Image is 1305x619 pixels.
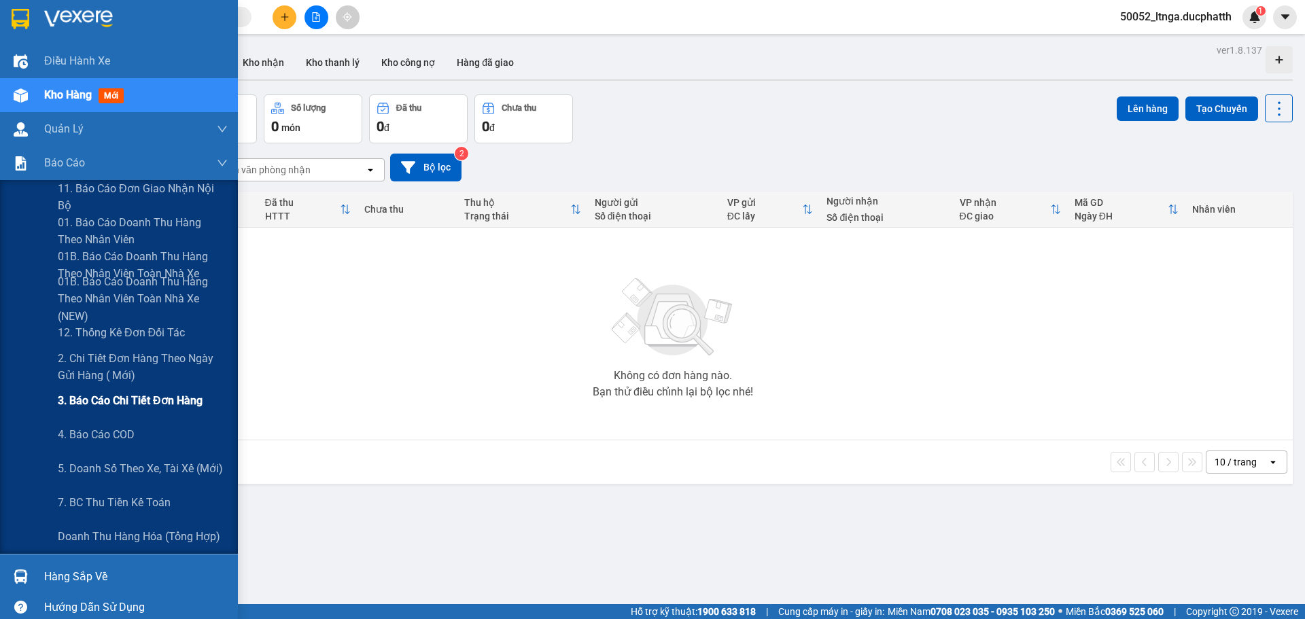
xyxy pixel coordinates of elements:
[370,46,446,79] button: Kho công nợ
[1266,46,1293,73] div: Tạo kho hàng mới
[44,154,85,171] span: Báo cáo
[930,606,1055,617] strong: 0708 023 035 - 0935 103 250
[14,54,28,69] img: warehouse-icon
[720,192,820,228] th: Toggle SortBy
[1075,211,1168,222] div: Ngày ĐH
[1258,6,1263,16] span: 1
[953,192,1068,228] th: Toggle SortBy
[1075,197,1168,208] div: Mã GD
[888,604,1055,619] span: Miền Nam
[697,606,756,617] strong: 1900 633 818
[14,569,28,584] img: warehouse-icon
[474,94,573,143] button: Chưa thu0đ
[58,214,228,248] span: 01. Báo cáo doanh thu hàng theo nhân viên
[502,103,536,113] div: Chưa thu
[217,163,311,177] div: Chọn văn phòng nhận
[44,88,92,101] span: Kho hàng
[464,197,570,208] div: Thu hộ
[1105,606,1164,617] strong: 0369 525 060
[364,204,451,215] div: Chưa thu
[1215,455,1257,469] div: 10 / trang
[280,12,290,22] span: plus
[1249,11,1261,23] img: icon-new-feature
[1117,96,1179,121] button: Lên hàng
[58,350,228,384] span: 2. Chi tiết đơn hàng theo ngày gửi hàng ( mới)
[727,211,803,222] div: ĐC lấy
[1068,192,1185,228] th: Toggle SortBy
[14,156,28,171] img: solution-icon
[377,118,384,135] span: 0
[14,122,28,137] img: warehouse-icon
[1192,204,1286,215] div: Nhân viên
[446,46,525,79] button: Hàng đã giao
[58,180,228,214] span: 11. Báo cáo đơn giao nhận nội bộ
[960,211,1050,222] div: ĐC giao
[1174,604,1176,619] span: |
[304,5,328,29] button: file-add
[1109,8,1242,25] span: 50052_ltnga.ducphatth
[365,164,376,175] svg: open
[14,601,27,614] span: question-circle
[614,370,732,381] div: Không có đơn hàng nào.
[826,196,945,207] div: Người nhận
[595,211,714,222] div: Số điện thoại
[58,392,203,409] span: 3. Báo cáo chi tiết đơn hàng
[281,122,300,133] span: món
[44,52,110,69] span: Điều hành xe
[960,197,1050,208] div: VP nhận
[217,158,228,169] span: down
[595,197,714,208] div: Người gửi
[58,324,185,341] span: 12. Thống kê đơn đối tác
[58,248,228,282] span: 01B. Báo cáo doanh thu hàng theo nhân viên toàn nhà xe
[258,192,358,228] th: Toggle SortBy
[464,211,570,222] div: Trạng thái
[295,46,370,79] button: Kho thanh lý
[232,46,295,79] button: Kho nhận
[826,212,945,223] div: Số điện thoại
[44,567,228,587] div: Hàng sắp về
[631,604,756,619] span: Hỗ trợ kỹ thuật:
[1256,6,1266,16] sup: 1
[12,9,29,29] img: logo-vxr
[271,118,279,135] span: 0
[1279,11,1291,23] span: caret-down
[265,197,341,208] div: Đã thu
[384,122,389,133] span: đ
[44,120,84,137] span: Quản Lý
[44,597,228,618] div: Hướng dẫn sử dụng
[455,147,468,160] sup: 2
[390,154,462,181] button: Bộ lọc
[58,528,220,545] span: Doanh thu hàng hóa (Tổng hợp)
[593,387,753,397] div: Bạn thử điều chỉnh lại bộ lọc nhé!
[343,12,352,22] span: aim
[14,88,28,103] img: warehouse-icon
[727,197,803,208] div: VP gửi
[1273,5,1297,29] button: caret-down
[311,12,321,22] span: file-add
[482,118,489,135] span: 0
[396,103,421,113] div: Đã thu
[1217,43,1262,58] div: ver 1.8.137
[1058,609,1062,614] span: ⚪️
[1066,604,1164,619] span: Miền Bắc
[99,88,124,103] span: mới
[58,426,135,443] span: 4. Báo cáo COD
[58,494,171,511] span: 7. BC thu tiền kế toán
[264,94,362,143] button: Số lượng0món
[265,211,341,222] div: HTTT
[291,103,326,113] div: Số lượng
[778,604,884,619] span: Cung cấp máy in - giấy in:
[58,460,223,477] span: 5. Doanh số theo xe, tài xế (mới)
[1230,607,1239,616] span: copyright
[273,5,296,29] button: plus
[766,604,768,619] span: |
[1185,96,1258,121] button: Tạo Chuyến
[336,5,360,29] button: aim
[457,192,588,228] th: Toggle SortBy
[489,122,495,133] span: đ
[1268,457,1278,467] svg: open
[58,273,228,324] span: 01B. Báo cáo doanh thu hàng theo nhân viên toàn nhà xe (NEW)
[605,270,741,365] img: svg+xml;base64,PHN2ZyBjbGFzcz0ibGlzdC1wbHVnX19zdmciIHhtbG5zPSJodHRwOi8vd3d3LnczLm9yZy8yMDAwL3N2Zy...
[217,124,228,135] span: down
[369,94,468,143] button: Đã thu0đ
